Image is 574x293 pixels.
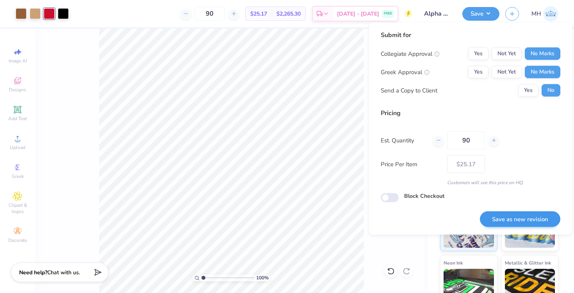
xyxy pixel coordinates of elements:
[404,192,444,200] label: Block Checkout
[418,6,456,21] input: Untitled Design
[447,131,485,149] input: – –
[543,6,558,21] img: Mitra Hegde
[337,10,379,18] span: [DATE] - [DATE]
[276,10,301,18] span: $2,265.30
[381,86,437,95] div: Send a Copy to Client
[531,9,541,18] span: MH
[381,67,430,76] div: Greek Approval
[492,48,522,60] button: Not Yet
[10,144,25,151] span: Upload
[518,84,538,97] button: Yes
[8,115,27,122] span: Add Text
[444,259,463,267] span: Neon Ink
[47,269,80,276] span: Chat with us.
[525,48,560,60] button: No Marks
[9,58,27,64] span: Image AI
[381,160,441,169] label: Price Per Item
[542,84,560,97] button: No
[194,7,225,21] input: – –
[12,173,24,179] span: Greek
[381,179,560,186] div: Customers will see this price on HQ.
[468,66,488,78] button: Yes
[381,136,427,145] label: Est. Quantity
[19,269,47,276] strong: Need help?
[492,66,522,78] button: Not Yet
[525,66,560,78] button: No Marks
[531,6,558,21] a: MH
[468,48,488,60] button: Yes
[381,49,440,58] div: Collegiate Approval
[250,10,267,18] span: $25.17
[256,274,269,281] span: 100 %
[505,259,551,267] span: Metallic & Glitter Ink
[462,7,499,21] button: Save
[384,11,392,16] span: FREE
[381,108,560,118] div: Pricing
[4,202,31,215] span: Clipart & logos
[480,211,560,227] button: Save as new revision
[381,30,560,40] div: Submit for
[9,87,26,93] span: Designs
[8,237,27,243] span: Decorate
